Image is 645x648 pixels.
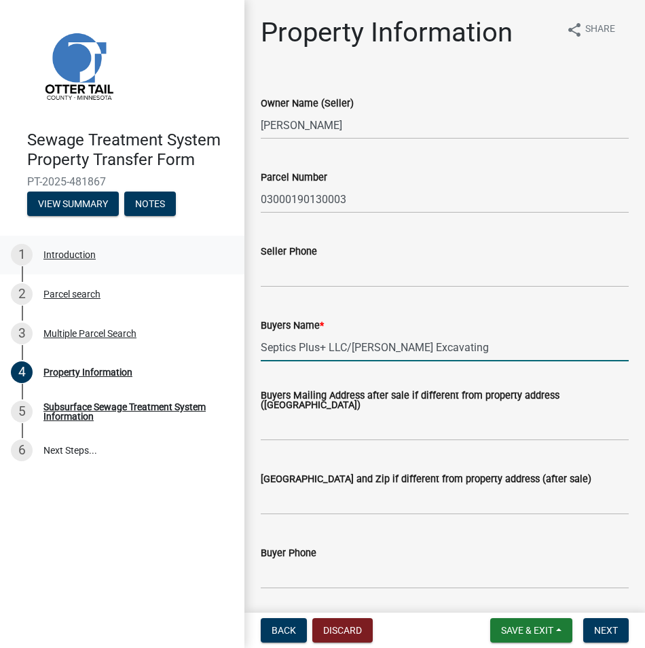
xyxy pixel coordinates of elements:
[261,475,591,484] label: [GEOGRAPHIC_DATA] and Zip if different from property address (after sale)
[124,192,176,216] button: Notes
[27,175,217,188] span: PT-2025-481867
[261,99,354,109] label: Owner Name (Seller)
[43,250,96,259] div: Introduction
[261,549,316,558] label: Buyer Phone
[261,173,327,183] label: Parcel Number
[594,625,618,636] span: Next
[27,14,129,116] img: Otter Tail County, Minnesota
[11,244,33,266] div: 1
[11,401,33,422] div: 5
[27,199,119,210] wm-modal-confirm: Summary
[261,321,324,331] label: Buyers Name
[27,192,119,216] button: View Summary
[43,402,223,421] div: Subsurface Sewage Treatment System Information
[490,618,572,643] button: Save & Exit
[261,247,317,257] label: Seller Phone
[555,16,626,43] button: shareShare
[261,391,629,411] label: Buyers Mailing Address after sale if different from property address ([GEOGRAPHIC_DATA])
[312,618,373,643] button: Discard
[27,130,234,170] h4: Sewage Treatment System Property Transfer Form
[43,289,100,299] div: Parcel search
[43,367,132,377] div: Property Information
[566,22,583,38] i: share
[11,439,33,461] div: 6
[124,199,176,210] wm-modal-confirm: Notes
[43,329,136,338] div: Multiple Parcel Search
[585,22,615,38] span: Share
[11,283,33,305] div: 2
[272,625,296,636] span: Back
[11,323,33,344] div: 3
[261,16,513,49] h1: Property Information
[11,361,33,383] div: 4
[501,625,553,636] span: Save & Exit
[583,618,629,643] button: Next
[261,618,307,643] button: Back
